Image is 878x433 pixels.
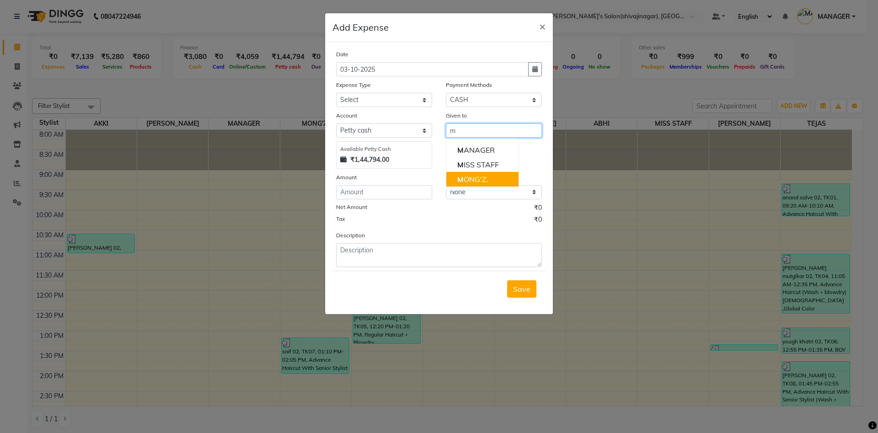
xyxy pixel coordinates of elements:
ngb-highlight: ONG'Z. [457,175,488,184]
div: Available Petty Cash [340,145,428,153]
span: M [457,175,464,184]
button: Close [532,13,553,39]
label: Expense Type [336,81,371,89]
label: Given to [446,112,467,120]
label: Net Amount [336,203,367,211]
ngb-highlight: ANAGER [457,145,495,155]
label: Amount [336,173,357,182]
span: ₹0 [534,203,542,215]
label: Description [336,231,365,240]
span: M [457,160,464,169]
span: × [539,19,546,33]
strong: ₹1,44,794.00 [350,155,389,165]
span: ₹0 [534,215,542,227]
span: M [457,145,464,155]
span: Save [513,284,530,294]
input: Amount [336,185,432,199]
label: Date [336,50,348,59]
ngb-highlight: ISS STAFF [457,160,499,169]
label: Account [336,112,357,120]
h5: Add Expense [332,21,389,34]
button: Save [507,280,536,298]
label: Payment Methods [446,81,492,89]
label: Tax [336,215,345,223]
input: Given to [446,123,542,138]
